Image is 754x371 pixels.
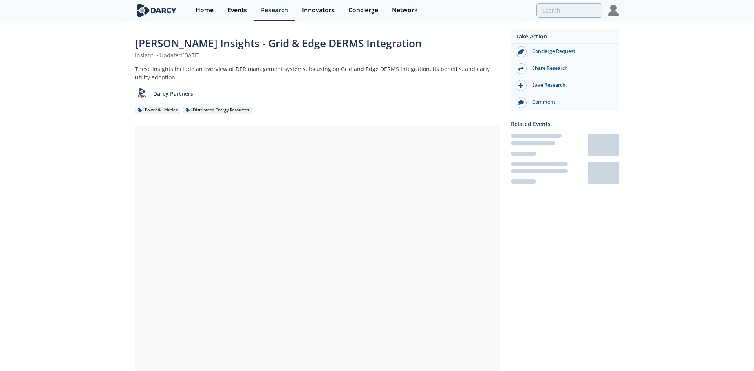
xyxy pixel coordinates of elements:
[135,65,500,81] div: These insights include an overview of DER management systems, focusing on Grid and Edge DERMS int...
[135,107,180,114] div: Power & Utilities
[511,117,619,131] div: Related Events
[196,7,214,13] div: Home
[302,7,335,13] div: Innovators
[261,7,288,13] div: Research
[135,51,500,59] div: Insight Updated [DATE]
[135,36,422,50] span: [PERSON_NAME] Insights - Grid & Edge DERMS Integration
[511,32,619,44] div: Take Action
[608,5,619,16] img: Profile
[536,3,602,18] input: Advanced Search
[527,82,615,89] div: Save Research
[155,51,159,59] span: •
[527,48,615,55] div: Concierge Request
[153,90,193,98] p: Darcy Partners
[348,7,378,13] div: Concierge
[392,7,418,13] div: Network
[527,99,615,106] div: Comment
[183,107,252,114] div: Distributed Energy Resources
[135,4,178,17] img: logo-wide.svg
[527,65,615,72] div: Share Research
[227,7,247,13] div: Events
